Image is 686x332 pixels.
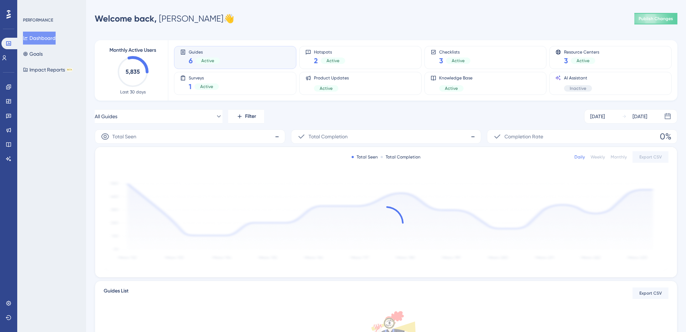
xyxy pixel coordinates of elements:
div: PERFORMANCE [23,17,53,23]
span: - [275,131,279,142]
div: Daily [574,154,585,160]
span: Checklists [439,49,470,54]
span: Monthly Active Users [109,46,156,55]
span: Product Updates [314,75,349,81]
button: Impact ReportsBETA [23,63,73,76]
div: [DATE] [590,112,605,121]
span: Completion Rate [504,132,543,141]
span: Hotspots [314,49,345,54]
span: 2 [314,56,318,66]
div: [PERSON_NAME] 👋 [95,13,234,24]
span: Inactive [570,86,586,91]
button: Export CSV [633,151,668,163]
span: 3 [439,56,443,66]
span: 0% [660,131,671,142]
span: Filter [245,112,256,121]
div: Monthly [611,154,627,160]
span: Last 30 days [120,89,146,95]
button: Dashboard [23,32,56,45]
div: Weekly [591,154,605,160]
span: Export CSV [639,290,662,296]
button: Publish Changes [634,13,677,24]
button: Export CSV [633,287,668,299]
span: Publish Changes [639,16,673,22]
span: Active [445,86,458,91]
span: - [471,131,475,142]
div: Total Seen [352,154,378,160]
div: [DATE] [633,112,647,121]
span: Active [326,58,339,64]
span: 6 [189,56,193,66]
span: Knowledge Base [439,75,473,81]
span: Total Seen [112,132,136,141]
span: Guides [189,49,220,54]
button: Filter [228,109,264,124]
span: Guides List [104,287,128,300]
span: Active [200,84,213,89]
span: AI Assistant [564,75,592,81]
span: Active [452,58,465,64]
text: 5,835 [126,68,140,75]
span: Active [320,86,333,91]
div: BETA [66,68,73,72]
div: Total Completion [381,154,420,160]
button: Goals [23,47,43,60]
span: Resource Centers [564,49,599,54]
span: Active [577,58,589,64]
span: 1 [189,82,192,92]
span: Surveys [189,75,219,80]
span: Export CSV [639,154,662,160]
span: Active [201,58,214,64]
span: All Guides [95,112,117,121]
span: Total Completion [309,132,348,141]
button: All Guides [95,109,222,124]
span: Welcome back, [95,13,157,24]
span: 3 [564,56,568,66]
